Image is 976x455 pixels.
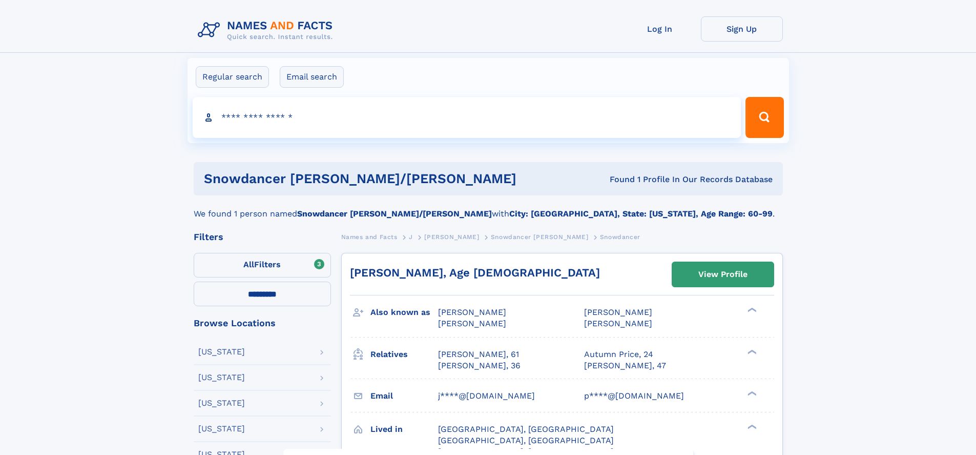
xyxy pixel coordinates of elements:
div: We found 1 person named with . [194,195,783,220]
a: Snowdancer [PERSON_NAME] [491,230,588,243]
span: [PERSON_NAME] [438,307,506,317]
div: Browse Locations [194,319,331,328]
span: [GEOGRAPHIC_DATA], [GEOGRAPHIC_DATA] [438,424,614,434]
b: City: [GEOGRAPHIC_DATA], State: [US_STATE], Age Range: 60-99 [509,209,773,219]
span: [GEOGRAPHIC_DATA], [GEOGRAPHIC_DATA] [438,436,614,445]
div: ❯ [745,307,757,313]
h3: Relatives [370,346,438,363]
div: View Profile [698,263,747,286]
div: ❯ [745,390,757,397]
span: All [243,260,254,269]
span: [PERSON_NAME] [438,319,506,328]
span: [PERSON_NAME] [584,307,652,317]
h3: Lived in [370,421,438,438]
b: Snowdancer [PERSON_NAME]/[PERSON_NAME] [297,209,492,219]
div: ❯ [745,423,757,430]
div: [US_STATE] [198,425,245,433]
a: J [409,230,413,243]
div: Found 1 Profile In Our Records Database [563,174,773,185]
a: View Profile [672,262,774,287]
a: Autumn Price, 24 [584,349,653,360]
span: [PERSON_NAME] [584,319,652,328]
span: Snowdancer [600,233,640,241]
div: Filters [194,232,331,242]
input: search input [193,97,741,138]
a: [PERSON_NAME], 36 [438,360,521,371]
button: Search Button [745,97,783,138]
label: Filters [194,253,331,278]
a: Sign Up [701,16,783,42]
a: [PERSON_NAME], Age [DEMOGRAPHIC_DATA] [350,266,600,279]
a: [PERSON_NAME], 61 [438,349,519,360]
label: Email search [280,66,344,88]
h3: Email [370,387,438,405]
a: [PERSON_NAME], 47 [584,360,666,371]
h3: Also known as [370,304,438,321]
span: J [409,233,413,241]
div: [US_STATE] [198,373,245,382]
div: ❯ [745,348,757,355]
a: Log In [619,16,701,42]
div: [US_STATE] [198,399,245,407]
div: [US_STATE] [198,348,245,356]
label: Regular search [196,66,269,88]
a: [PERSON_NAME] [424,230,479,243]
span: [PERSON_NAME] [424,233,479,241]
span: Snowdancer [PERSON_NAME] [491,233,588,241]
a: Names and Facts [341,230,398,243]
img: Logo Names and Facts [194,16,341,44]
h1: snowdancer [PERSON_NAME]/[PERSON_NAME] [204,172,563,185]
